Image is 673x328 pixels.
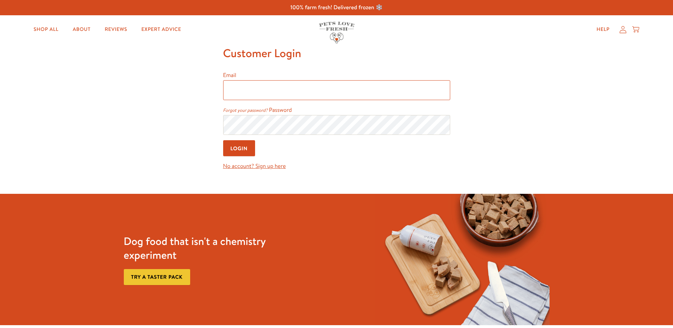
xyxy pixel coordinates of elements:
a: Forgot your password? [223,107,268,114]
a: Help [591,22,615,37]
input: Login [223,140,255,156]
img: Pets Love Fresh [319,22,354,43]
a: Reviews [99,22,133,37]
a: Try a taster pack [124,269,190,285]
a: Shop All [28,22,64,37]
a: About [67,22,96,37]
a: Expert Advice [136,22,187,37]
label: Email [223,71,236,79]
img: Fussy [375,194,550,325]
h3: Dog food that isn't a chemistry experiment [124,234,298,262]
h1: Customer Login [223,44,450,63]
a: No account? Sign up here [223,162,286,170]
label: Password [269,106,292,114]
